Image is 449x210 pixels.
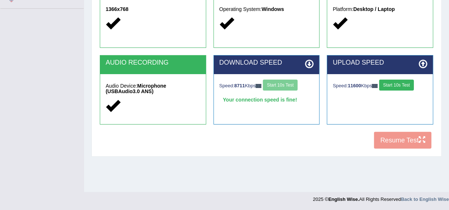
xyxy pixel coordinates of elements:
[379,80,414,91] button: Start 10s Test
[262,6,284,12] strong: Windows
[106,83,200,95] h5: Audio Device:
[219,59,314,66] h2: DOWNLOAD SPEED
[219,7,314,12] h5: Operating System:
[106,83,166,94] strong: Microphone (USBAudio3.0 ANS)
[328,196,359,202] strong: English Wise.
[333,7,427,12] h5: Platform:
[333,59,427,66] h2: UPLOAD SPEED
[106,59,200,66] h2: AUDIO RECORDING
[348,83,361,88] strong: 11600
[353,6,395,12] strong: Desktop / Laptop
[219,80,314,92] div: Speed: Kbps
[234,83,245,88] strong: 8711
[401,196,449,202] a: Back to English Wise
[106,6,128,12] strong: 1366x768
[219,94,314,105] div: Your connection speed is fine!
[256,84,261,88] img: ajax-loader-fb-connection.gif
[313,192,449,203] div: 2025 © All Rights Reserved
[333,80,427,92] div: Speed: Kbps
[372,84,378,88] img: ajax-loader-fb-connection.gif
